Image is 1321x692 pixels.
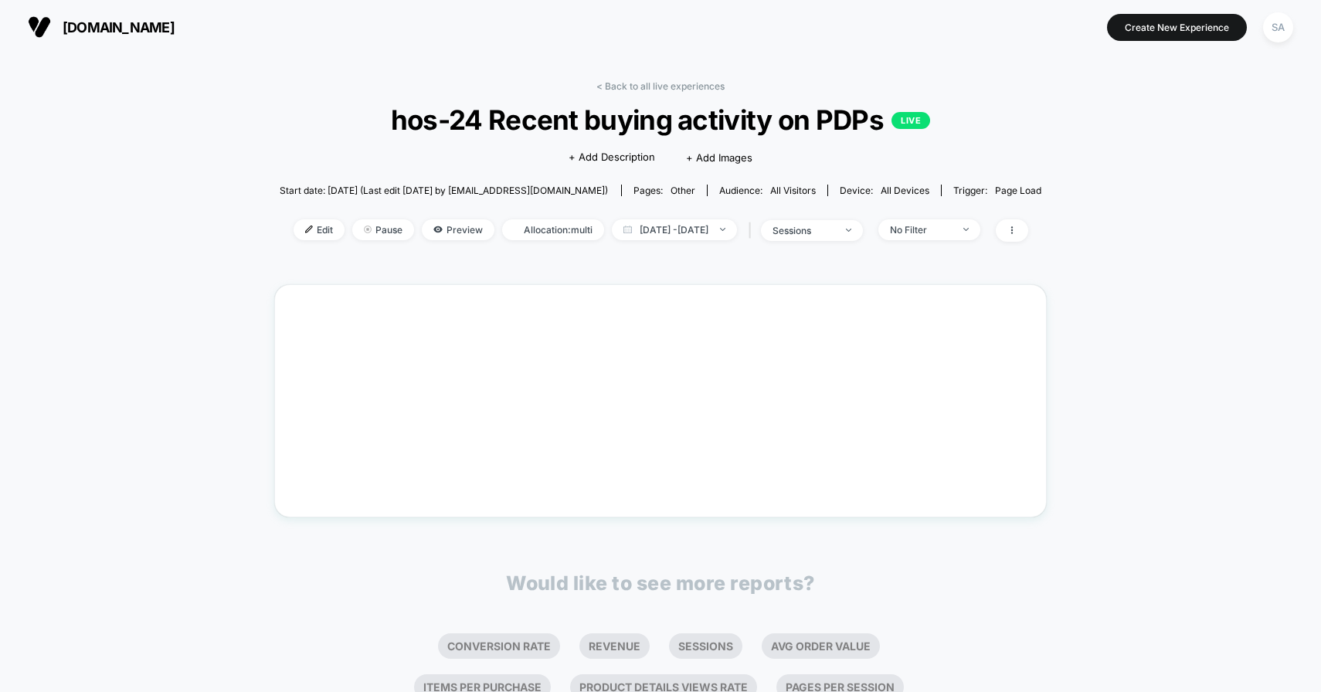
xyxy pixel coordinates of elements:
[891,112,930,129] p: LIVE
[506,572,815,595] p: Would like to see more reports?
[1263,12,1293,42] div: SA
[569,150,655,165] span: + Add Description
[280,185,608,196] span: Start date: [DATE] (Last edit [DATE] by [EMAIL_ADDRESS][DOMAIN_NAME])
[1107,14,1247,41] button: Create New Experience
[1258,12,1298,43] button: SA
[612,219,737,240] span: [DATE] - [DATE]
[745,219,761,242] span: |
[881,185,929,196] span: all devices
[671,185,695,196] span: other
[773,225,834,236] div: sessions
[633,185,695,196] div: Pages:
[890,224,952,236] div: No Filter
[502,219,604,240] span: Allocation: multi
[63,19,175,36] span: [DOMAIN_NAME]
[669,633,742,659] li: Sessions
[686,151,752,164] span: + Add Images
[318,103,1003,136] span: hos-24 Recent buying activity on PDPs
[438,633,560,659] li: Conversion Rate
[352,219,414,240] span: Pause
[720,228,725,231] img: end
[294,219,345,240] span: Edit
[995,185,1041,196] span: Page Load
[846,229,851,232] img: end
[953,185,1041,196] div: Trigger:
[579,633,650,659] li: Revenue
[305,226,313,233] img: edit
[422,219,494,240] span: Preview
[28,15,51,39] img: Visually logo
[719,185,816,196] div: Audience:
[827,185,941,196] span: Device:
[762,633,880,659] li: Avg Order Value
[623,226,632,233] img: calendar
[596,80,725,92] a: < Back to all live experiences
[963,228,969,231] img: end
[770,185,816,196] span: All Visitors
[23,15,179,39] button: [DOMAIN_NAME]
[364,226,372,233] img: end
